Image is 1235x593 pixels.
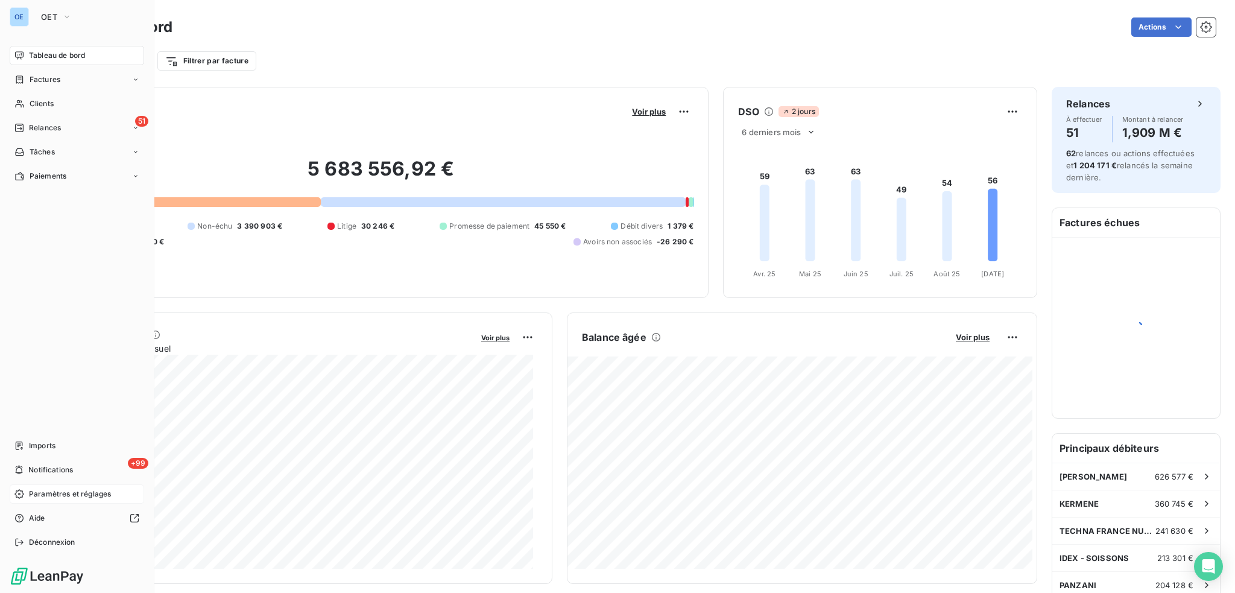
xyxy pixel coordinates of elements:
[742,127,801,137] span: 6 derniers mois
[1060,553,1129,563] span: IDEX - SOISSONS
[1066,148,1195,182] span: relances ou actions effectuées et relancés la semaine dernière.
[754,270,776,278] tspan: Avr. 25
[632,107,666,116] span: Voir plus
[668,221,693,232] span: 1 379 €
[1155,580,1193,590] span: 204 128 €
[889,270,914,278] tspan: Juil. 25
[29,122,61,133] span: Relances
[844,270,868,278] tspan: Juin 25
[30,171,66,182] span: Paiements
[628,106,669,117] button: Voir plus
[1060,499,1099,509] span: KERMENE
[621,221,663,232] span: Débit divers
[1052,434,1220,463] h6: Principaux débiteurs
[29,489,111,499] span: Paramètres et réglages
[29,513,45,524] span: Aide
[1131,17,1192,37] button: Actions
[956,332,990,342] span: Voir plus
[799,270,821,278] tspan: Mai 25
[135,116,148,127] span: 51
[68,157,693,193] h2: 5 683 556,92 €
[197,221,232,232] span: Non-échu
[30,74,60,85] span: Factures
[10,7,29,27] div: OE
[657,236,693,247] span: -26 290 €
[1155,499,1193,509] span: 360 745 €
[534,221,566,232] span: 45 550 €
[1052,208,1220,237] h6: Factures échues
[934,270,961,278] tspan: Août 25
[30,98,54,109] span: Clients
[29,440,55,451] span: Imports
[361,221,394,232] span: 30 246 €
[1060,580,1096,590] span: PANZANI
[952,332,993,343] button: Voir plus
[1066,116,1102,123] span: À effectuer
[1066,148,1076,158] span: 62
[337,221,356,232] span: Litige
[583,236,652,247] span: Avoirs non associés
[41,12,57,22] span: OET
[68,342,473,355] span: Chiffre d'affaires mensuel
[738,104,759,119] h6: DSO
[982,270,1005,278] tspan: [DATE]
[128,458,148,469] span: +99
[582,330,646,344] h6: Balance âgée
[1073,160,1117,170] span: 1 204 171 €
[1122,116,1184,123] span: Montant à relancer
[478,332,513,343] button: Voir plus
[237,221,282,232] span: 3 390 903 €
[1157,553,1193,563] span: 213 301 €
[29,537,75,548] span: Déconnexion
[449,221,529,232] span: Promesse de paiement
[481,334,510,342] span: Voir plus
[1155,526,1193,536] span: 241 630 €
[10,566,84,586] img: Logo LeanPay
[1194,552,1223,581] div: Open Intercom Messenger
[1060,526,1155,536] span: TECHNA FRANCE NUTRITION
[779,106,819,117] span: 2 jours
[1122,123,1184,142] h4: 1,909 M €
[1066,123,1102,142] h4: 51
[10,509,144,528] a: Aide
[1066,97,1110,111] h6: Relances
[30,147,55,157] span: Tâches
[28,465,73,475] span: Notifications
[1060,472,1127,481] span: [PERSON_NAME]
[157,51,256,71] button: Filtrer par facture
[29,50,85,61] span: Tableau de bord
[1155,472,1193,481] span: 626 577 €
